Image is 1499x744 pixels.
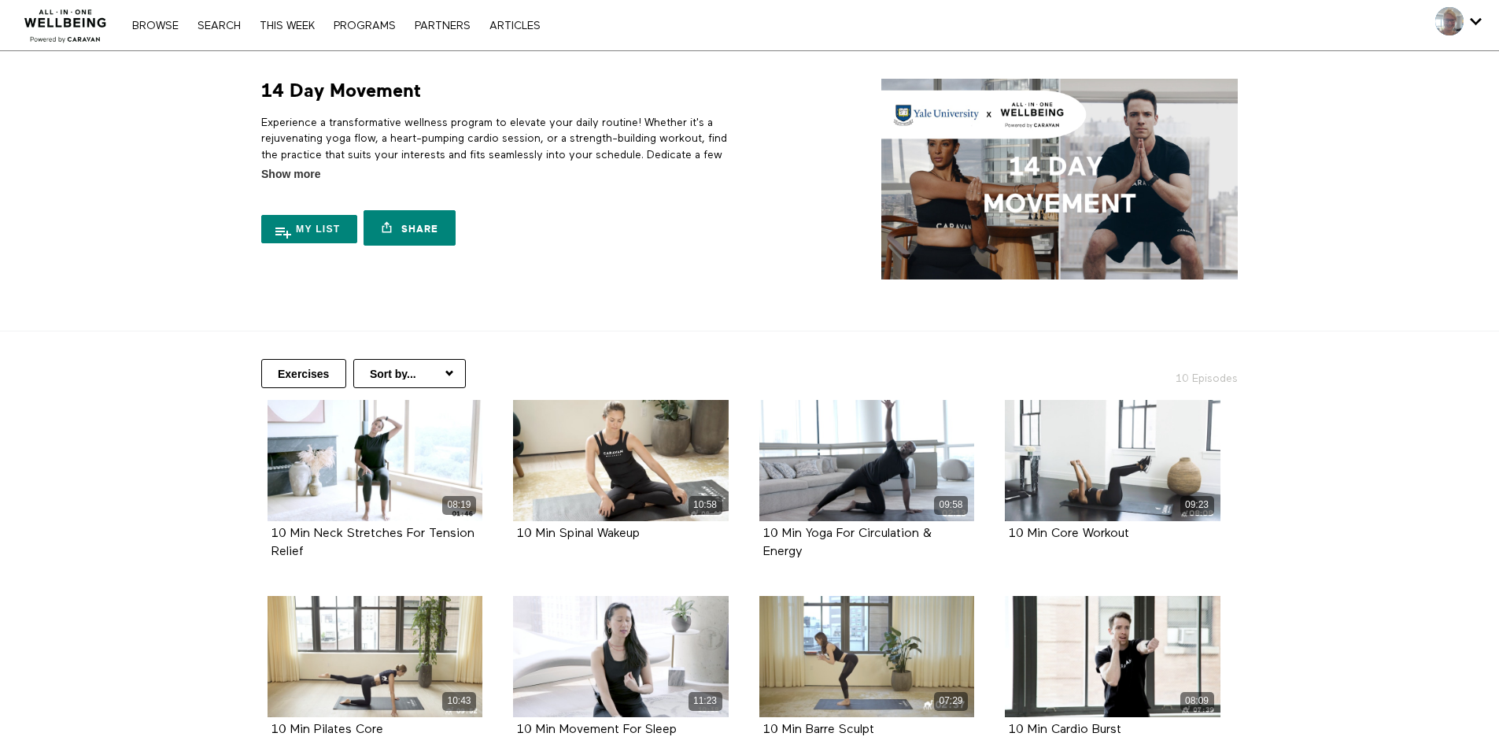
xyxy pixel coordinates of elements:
strong: 10 Min Yoga For Circulation & Energy [763,527,932,558]
div: 08:09 [1180,692,1214,710]
a: THIS WEEK [252,20,323,31]
div: 09:58 [934,496,968,514]
div: 07:29 [934,692,968,710]
a: 10 Min Neck Stretches For Tension Relief 08:19 [268,400,483,521]
div: 10:43 [442,692,476,710]
div: 10:58 [689,496,722,514]
div: 11:23 [689,692,722,710]
a: 10 Min Movement For Sleep [517,724,677,735]
strong: 10 Min Barre Sculpt [763,724,874,736]
strong: 10 Min Pilates Core [271,724,383,736]
span: Show more [261,166,320,183]
a: 10 Min Yoga For Circulation & Energy 09:58 [759,400,975,521]
strong: 10 Min Movement For Sleep [517,724,677,736]
a: 10 Min Core Workout [1009,527,1129,539]
strong: 10 Min Core Workout [1009,527,1129,540]
strong: 10 Min Cardio Burst [1009,724,1121,736]
a: 10 Min Spinal Wakeup 10:58 [513,400,729,521]
a: 10 Min Core Workout 09:23 [1005,400,1220,521]
div: 08:19 [442,496,476,514]
a: 10 Min Neck Stretches For Tension Relief [271,527,474,557]
a: 10 Min Yoga For Circulation & Energy [763,527,932,557]
strong: 10 Min Neck Stretches For Tension Relief [271,527,474,558]
a: PROGRAMS [326,20,404,31]
a: Share [364,210,455,246]
a: 10 Min Spinal Wakeup [517,527,640,539]
a: 10 Min Pilates Core 10:43 [268,596,483,717]
div: 09:23 [1180,496,1214,514]
a: 10 Min Barre Sculpt [763,724,874,735]
button: My list [261,215,357,243]
a: 10 Min Cardio Burst [1009,724,1121,735]
nav: Primary [124,17,548,33]
h2: 10 Episodes [1070,359,1247,387]
a: 10 Min Movement For Sleep 11:23 [513,596,729,717]
a: Browse [124,20,186,31]
strong: 10 Min Spinal Wakeup [517,527,640,540]
h1: 14 Day Movement [261,79,421,103]
a: 10 Min Pilates Core [271,724,383,735]
a: ARTICLES [482,20,548,31]
p: Experience a transformative wellness program to elevate your daily routine! Whether it's a rejuve... [261,115,744,194]
a: Search [190,20,249,31]
a: PARTNERS [407,20,478,31]
a: 10 Min Cardio Burst 08:09 [1005,596,1220,717]
a: 10 Min Barre Sculpt 07:29 [759,596,975,717]
img: 14 Day Movement [881,79,1238,279]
